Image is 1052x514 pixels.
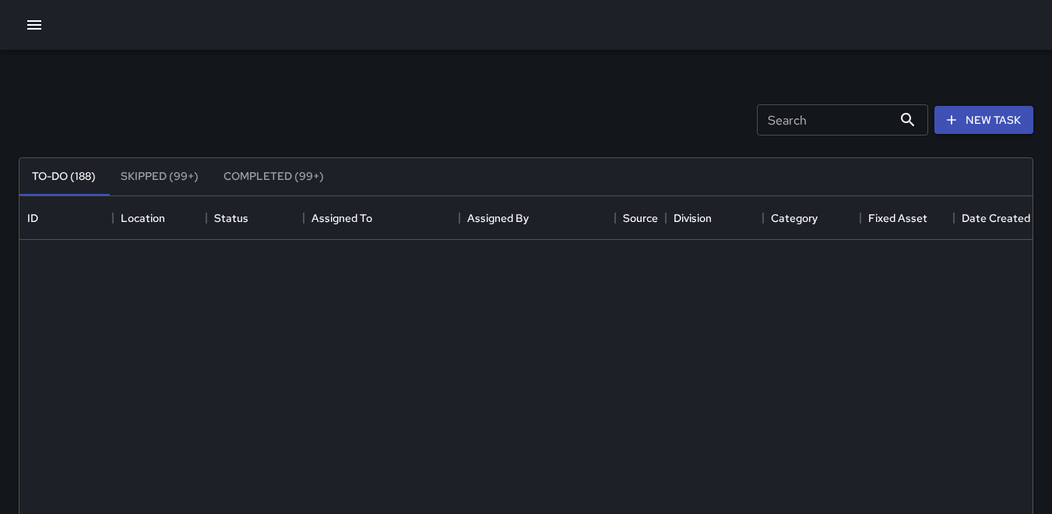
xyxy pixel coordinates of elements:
div: Fixed Asset [860,196,954,240]
div: Source [615,196,666,240]
div: Division [666,196,763,240]
div: Date Created [962,196,1030,240]
div: Assigned By [459,196,615,240]
div: Fixed Asset [868,196,927,240]
div: ID [19,196,113,240]
div: Assigned To [311,196,372,240]
div: ID [27,196,38,240]
div: Assigned By [467,196,529,240]
div: Source [623,196,658,240]
div: Category [763,196,860,240]
button: New Task [934,106,1033,135]
button: Completed (99+) [211,158,336,195]
div: Status [214,196,248,240]
div: Location [121,196,165,240]
div: Division [674,196,712,240]
div: Category [771,196,818,240]
button: Skipped (99+) [108,158,211,195]
div: Assigned To [304,196,459,240]
div: Location [113,196,206,240]
div: Status [206,196,304,240]
button: To-Do (188) [19,158,108,195]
